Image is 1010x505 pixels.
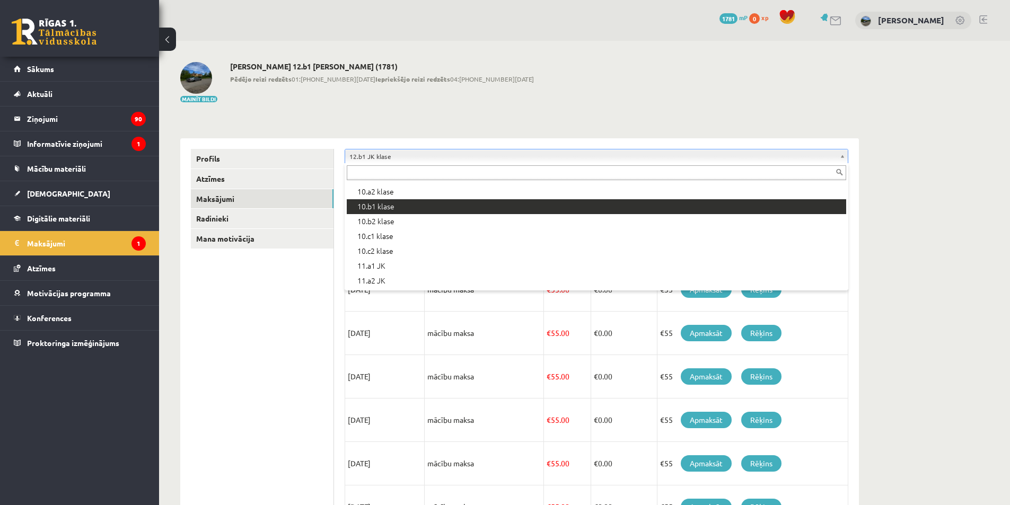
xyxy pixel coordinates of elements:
div: 10.b2 klase [347,214,846,229]
div: 10.a2 klase [347,184,846,199]
div: 10.c2 klase [347,244,846,259]
div: 10.b1 klase [347,199,846,214]
div: 10.c1 klase [347,229,846,244]
div: 11.a2 JK [347,273,846,288]
div: 11.a1 JK [347,259,846,273]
